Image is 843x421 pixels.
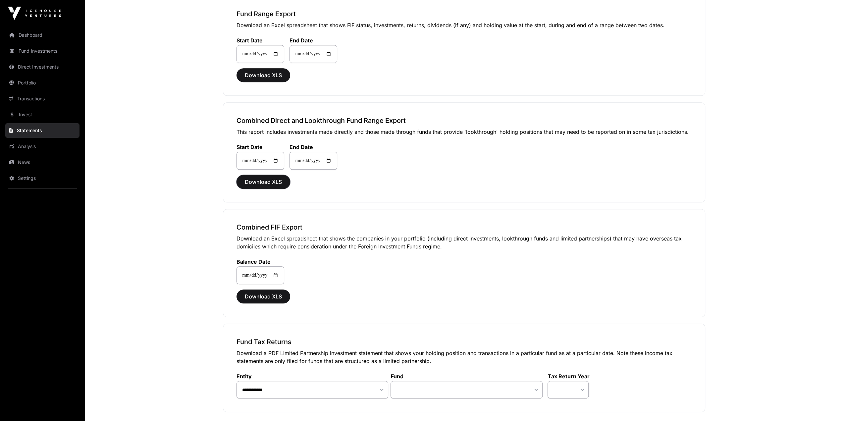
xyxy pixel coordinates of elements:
label: Tax Return Year [548,373,589,380]
label: End Date [290,144,337,150]
p: Download an Excel spreadsheet that shows FIF status, investments, returns, dividends (if any) and... [237,21,692,29]
label: Entity [237,373,388,380]
button: Download XLS [237,289,290,303]
span: Download XLS [245,292,282,300]
h3: Fund Tax Returns [237,337,692,346]
a: Statements [5,123,79,138]
label: Fund [391,373,542,380]
label: End Date [290,37,337,44]
span: Download XLS [245,71,282,79]
iframe: Chat Widget [810,389,843,421]
h3: Fund Range Export [237,9,692,19]
label: Start Date [237,37,284,44]
a: Dashboard [5,28,79,42]
a: Portfolio [5,76,79,90]
button: Download XLS [237,175,290,189]
p: Download a PDF Limited Partnership investment statement that shows your holding position and tran... [237,349,692,365]
a: Fund Investments [5,44,79,58]
h3: Combined Direct and Lookthrough Fund Range Export [237,116,692,125]
a: Settings [5,171,79,185]
a: Analysis [5,139,79,154]
a: Invest [5,107,79,122]
label: Balance Date [237,258,284,265]
h3: Combined FIF Export [237,223,692,232]
a: Transactions [5,91,79,106]
span: Download XLS [245,178,282,186]
a: News [5,155,79,170]
img: Icehouse Ventures Logo [8,7,61,20]
p: Download an Excel spreadsheet that shows the companies in your portfolio (including direct invest... [237,235,692,250]
button: Download XLS [237,68,290,82]
a: Direct Investments [5,60,79,74]
p: This report includes investments made directly and those made through funds that provide 'lookthr... [237,128,692,136]
label: Start Date [237,144,284,150]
